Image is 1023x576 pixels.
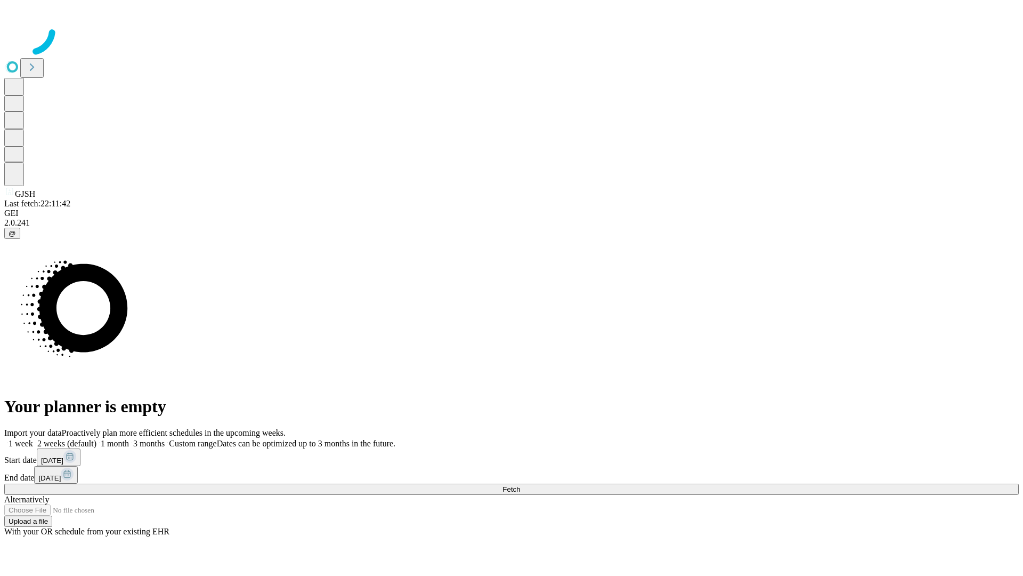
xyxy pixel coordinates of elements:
[4,466,1019,484] div: End date
[4,527,169,536] span: With your OR schedule from your existing EHR
[133,439,165,448] span: 3 months
[62,428,286,437] span: Proactively plan more efficient schedules in the upcoming weeks.
[217,439,395,448] span: Dates can be optimized up to 3 months in the future.
[4,397,1019,417] h1: Your planner is empty
[37,449,80,466] button: [DATE]
[169,439,216,448] span: Custom range
[37,439,96,448] span: 2 weeks (default)
[34,466,78,484] button: [DATE]
[4,428,62,437] span: Import your data
[4,484,1019,495] button: Fetch
[9,439,33,448] span: 1 week
[15,189,35,198] span: GJSH
[4,228,20,239] button: @
[4,209,1019,218] div: GEI
[9,229,16,237] span: @
[101,439,129,448] span: 1 month
[41,457,63,465] span: [DATE]
[4,199,70,208] span: Last fetch: 22:11:42
[4,449,1019,466] div: Start date
[502,485,520,493] span: Fetch
[38,474,61,482] span: [DATE]
[4,218,1019,228] div: 2.0.241
[4,495,49,504] span: Alternatively
[4,516,52,527] button: Upload a file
